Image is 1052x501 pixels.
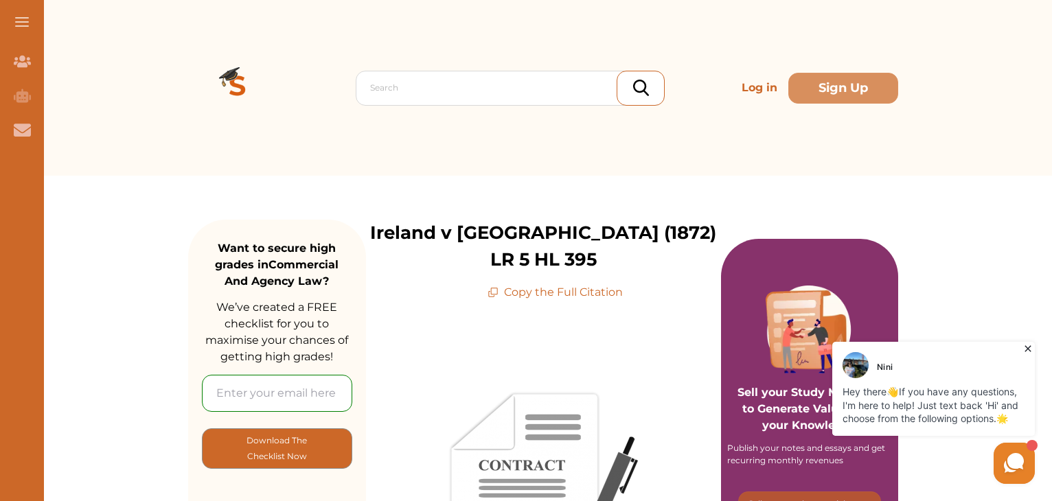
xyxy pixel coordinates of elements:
p: Ireland v [GEOGRAPHIC_DATA] (1872) LR 5 HL 395 [366,220,721,273]
span: We’ve created a FREE checklist for you to maximise your chances of getting high grades! [205,301,348,363]
img: Purple card image [766,286,854,373]
img: Logo [188,38,287,137]
p: Download The Checklist Now [230,432,324,465]
p: Log in [736,74,783,102]
strong: Want to secure high grades in Commercial And Agency Law ? [215,242,339,288]
p: Copy the Full Citation [488,284,623,301]
iframe: HelpCrunch [722,338,1038,487]
img: search_icon [633,80,649,96]
button: Sign Up [788,73,898,104]
input: Enter your email here [202,375,352,412]
button: [object Object] [202,428,352,469]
